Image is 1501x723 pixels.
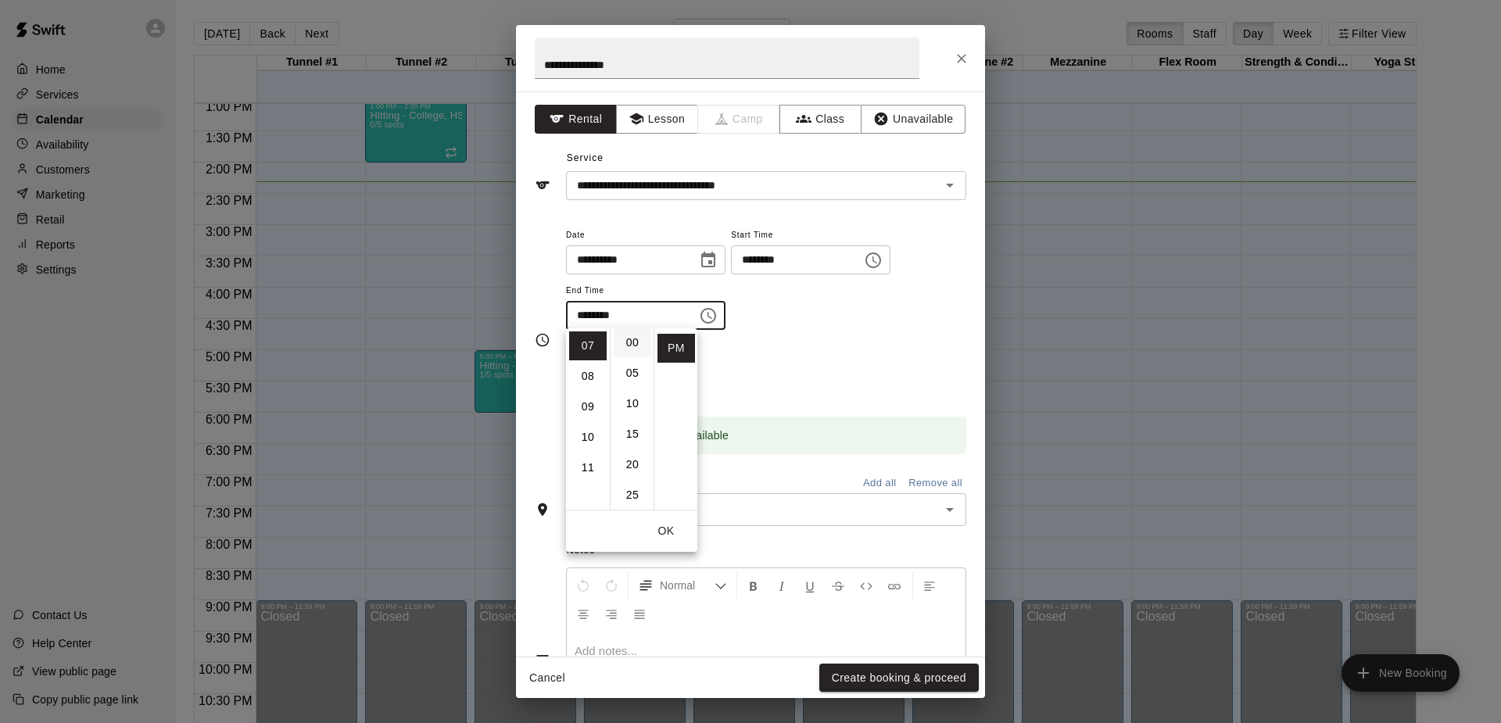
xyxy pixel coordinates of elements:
button: Format Italics [768,571,795,600]
li: 25 minutes [614,481,651,510]
button: Format Strikethrough [825,571,851,600]
button: Choose time, selected time is 7:45 PM [693,300,724,331]
button: Close [948,45,976,73]
span: End Time [566,281,725,302]
button: Cancel [522,664,572,693]
button: Unavailable [861,105,965,134]
ul: Select minutes [610,328,654,510]
ul: Select hours [566,328,610,510]
button: Open [939,174,961,196]
button: Center Align [570,600,596,628]
button: Format Bold [740,571,767,600]
button: Create booking & proceed [819,664,979,693]
li: 0 minutes [614,328,651,357]
li: 7 hours [569,331,607,360]
button: Left Align [916,571,943,600]
li: PM [657,334,695,363]
svg: Notes [535,651,550,667]
button: Format Underline [797,571,823,600]
button: Lesson [616,105,698,134]
button: OK [641,517,691,546]
button: Add all [854,471,905,496]
span: Normal [660,578,715,593]
button: Remove all [905,471,966,496]
svg: Service [535,177,550,193]
ul: Select meridiem [654,328,697,510]
li: 8 hours [569,362,607,391]
button: Choose time, selected time is 6:00 PM [858,245,889,276]
li: 9 hours [569,392,607,421]
button: Undo [570,571,596,600]
button: Insert Link [881,571,908,600]
svg: Rooms [535,502,550,517]
span: Date [566,225,725,246]
span: Camps can only be created in the Services page [698,105,780,134]
span: Service [567,152,604,163]
button: Class [779,105,862,134]
button: Formatting Options [632,571,733,600]
svg: Timing [535,332,550,348]
span: Start Time [731,225,890,246]
button: Open [939,499,961,521]
button: Choose date, selected date is Aug 20, 2025 [693,245,724,276]
button: Rental [535,105,617,134]
span: Notes [567,539,966,564]
button: Right Align [598,600,625,628]
li: 10 minutes [614,389,651,418]
li: 11 hours [569,453,607,482]
button: Insert Code [853,571,879,600]
button: Justify Align [626,600,653,628]
li: 5 minutes [614,359,651,388]
li: 15 minutes [614,420,651,449]
li: 10 hours [569,423,607,452]
li: 20 minutes [614,450,651,479]
button: Redo [598,571,625,600]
